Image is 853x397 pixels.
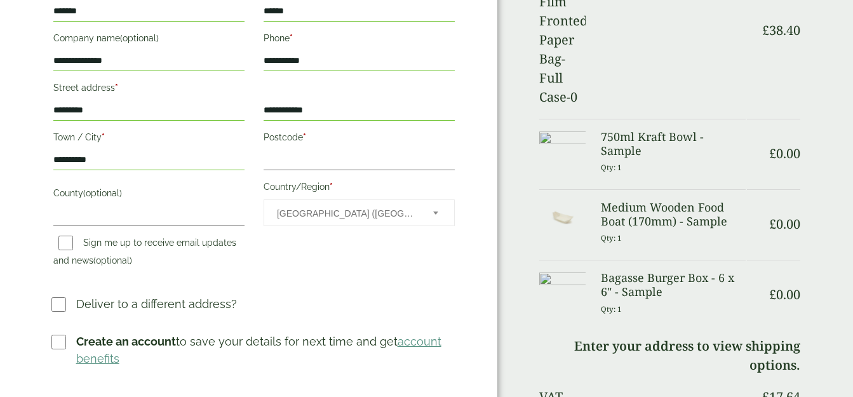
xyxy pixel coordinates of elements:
[601,201,746,228] h3: Medium Wooden Food Boat (170mm) - Sample
[769,215,800,232] bdi: 0.00
[76,333,457,367] p: to save your details for next time and get
[264,29,455,51] label: Phone
[601,304,622,314] small: Qty: 1
[83,188,122,198] span: (optional)
[769,286,776,303] span: £
[762,22,769,39] span: £
[53,79,245,100] label: Street address
[303,132,306,142] abbr: required
[115,83,118,93] abbr: required
[102,132,105,142] abbr: required
[53,238,236,269] label: Sign me up to receive email updates and news
[277,200,416,227] span: United Kingdom (UK)
[601,233,622,243] small: Qty: 1
[601,271,746,299] h3: Bagasse Burger Box - 6 x 6" - Sample
[93,255,132,266] span: (optional)
[53,184,245,206] label: County
[76,335,176,348] strong: Create an account
[601,130,746,158] h3: 750ml Kraft Bowl - Sample
[53,29,245,51] label: Company name
[264,128,455,150] label: Postcode
[601,163,622,172] small: Qty: 1
[120,33,159,43] span: (optional)
[769,145,800,162] bdi: 0.00
[762,22,800,39] bdi: 38.40
[76,295,237,313] p: Deliver to a different address?
[769,145,776,162] span: £
[330,182,333,192] abbr: required
[58,236,73,250] input: Sign me up to receive email updates and news(optional)
[76,335,441,365] a: account benefits
[264,199,455,226] span: Country/Region
[769,215,776,232] span: £
[53,128,245,150] label: Town / City
[290,33,293,43] abbr: required
[539,331,800,380] td: Enter your address to view shipping options.
[769,286,800,303] bdi: 0.00
[264,178,455,199] label: Country/Region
